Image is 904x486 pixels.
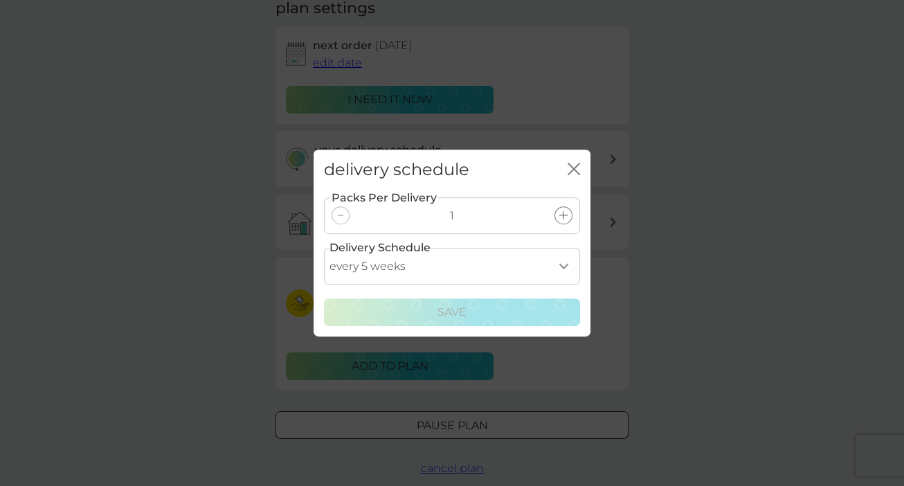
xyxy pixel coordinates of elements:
[324,160,469,180] h2: delivery schedule
[330,189,438,207] label: Packs Per Delivery
[568,163,580,177] button: close
[450,207,454,225] p: 1
[324,298,580,326] button: Save
[437,303,467,321] p: Save
[329,239,431,257] label: Delivery Schedule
